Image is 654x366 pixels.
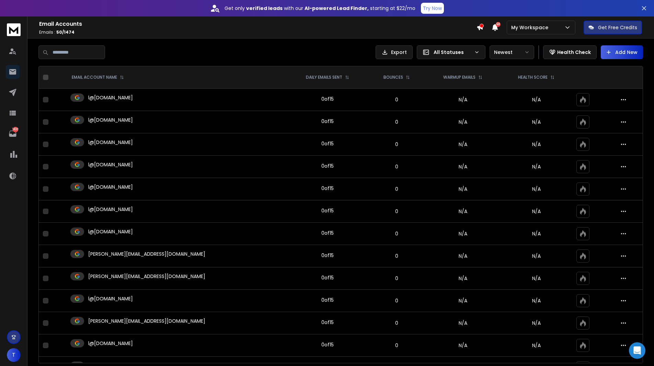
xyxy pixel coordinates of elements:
[372,342,421,349] p: 0
[88,228,133,235] p: l@[DOMAIN_NAME]
[39,30,477,35] p: Emails :
[505,297,568,304] p: N/A
[425,245,501,267] td: N/A
[321,319,334,326] div: 0 of 15
[425,111,501,133] td: N/A
[383,75,403,80] p: BOUNCES
[7,23,21,36] img: logo
[425,156,501,178] td: N/A
[306,75,342,80] p: DAILY EMAILS SENT
[543,45,597,59] button: Health Check
[13,127,18,132] p: 1430
[372,119,421,125] p: 0
[321,230,334,236] div: 0 of 15
[505,275,568,282] p: N/A
[372,297,421,304] p: 0
[372,230,421,237] p: 0
[505,119,568,125] p: N/A
[496,22,501,27] span: 50
[305,5,369,12] strong: AI-powered Lead Finder,
[425,178,501,200] td: N/A
[39,20,477,28] h1: Email Accounts
[372,253,421,259] p: 0
[425,312,501,334] td: N/A
[372,163,421,170] p: 0
[505,163,568,170] p: N/A
[321,297,334,303] div: 0 of 15
[425,223,501,245] td: N/A
[7,348,21,362] button: T
[321,96,334,102] div: 0 of 15
[372,275,421,282] p: 0
[88,318,205,324] p: [PERSON_NAME][EMAIL_ADDRESS][DOMAIN_NAME]
[88,184,133,190] p: l@[DOMAIN_NAME]
[434,49,471,56] p: All Statuses
[372,141,421,148] p: 0
[321,118,334,125] div: 0 of 15
[376,45,413,59] button: Export
[505,208,568,215] p: N/A
[88,206,133,213] p: l@[DOMAIN_NAME]
[425,89,501,111] td: N/A
[505,230,568,237] p: N/A
[88,273,205,280] p: [PERSON_NAME][EMAIL_ADDRESS][DOMAIN_NAME]
[505,253,568,259] p: N/A
[505,320,568,326] p: N/A
[321,163,334,169] div: 0 of 15
[321,274,334,281] div: 0 of 15
[88,251,205,257] p: [PERSON_NAME][EMAIL_ADDRESS][DOMAIN_NAME]
[601,45,643,59] button: Add New
[88,139,133,146] p: l@[DOMAIN_NAME]
[321,140,334,147] div: 0 of 15
[557,49,591,56] p: Health Check
[88,340,133,347] p: l@[DOMAIN_NAME]
[421,3,444,14] button: Try Now
[88,117,133,123] p: l@[DOMAIN_NAME]
[88,161,133,168] p: l@[DOMAIN_NAME]
[505,342,568,349] p: N/A
[372,186,421,192] p: 0
[321,185,334,192] div: 0 of 15
[505,96,568,103] p: N/A
[425,290,501,312] td: N/A
[425,200,501,223] td: N/A
[584,21,642,34] button: Get Free Credits
[598,24,637,31] p: Get Free Credits
[88,295,133,302] p: l@[DOMAIN_NAME]
[372,320,421,326] p: 0
[425,267,501,290] td: N/A
[629,342,645,359] div: Open Intercom Messenger
[518,75,548,80] p: HEALTH SCORE
[490,45,534,59] button: Newest
[321,341,334,348] div: 0 of 15
[321,207,334,214] div: 0 of 15
[246,5,283,12] strong: verified leads
[425,334,501,357] td: N/A
[423,5,442,12] p: Try Now
[443,75,475,80] p: WARMUP EMAILS
[72,75,124,80] div: EMAIL ACCOUNT NAME
[88,94,133,101] p: l@[DOMAIN_NAME]
[505,141,568,148] p: N/A
[321,252,334,259] div: 0 of 15
[511,24,551,31] p: My Workspace
[6,127,20,141] a: 1430
[225,5,415,12] p: Get only with our starting at $22/mo
[56,29,74,35] span: 50 / 1474
[372,208,421,215] p: 0
[505,186,568,192] p: N/A
[425,133,501,156] td: N/A
[372,96,421,103] p: 0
